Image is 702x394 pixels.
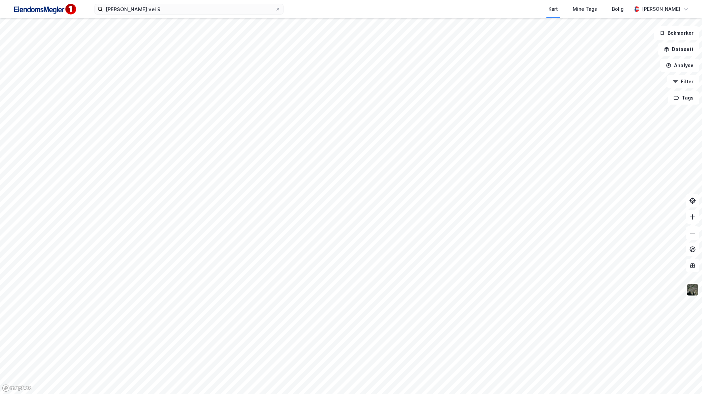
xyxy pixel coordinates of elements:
iframe: Chat Widget [668,362,702,394]
a: Mapbox homepage [2,384,32,392]
button: Bokmerker [654,26,699,40]
div: Kart [548,5,558,13]
div: Kontrollprogram for chat [668,362,702,394]
button: Datasett [658,43,699,56]
img: F4PB6Px+NJ5v8B7XTbfpPpyloAAAAASUVORK5CYII= [11,2,78,17]
div: [PERSON_NAME] [642,5,680,13]
img: 9k= [686,283,699,296]
div: Mine Tags [573,5,597,13]
button: Filter [667,75,699,88]
button: Tags [668,91,699,105]
div: Bolig [612,5,624,13]
input: Søk på adresse, matrikkel, gårdeiere, leietakere eller personer [103,4,275,14]
button: Analyse [660,59,699,72]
